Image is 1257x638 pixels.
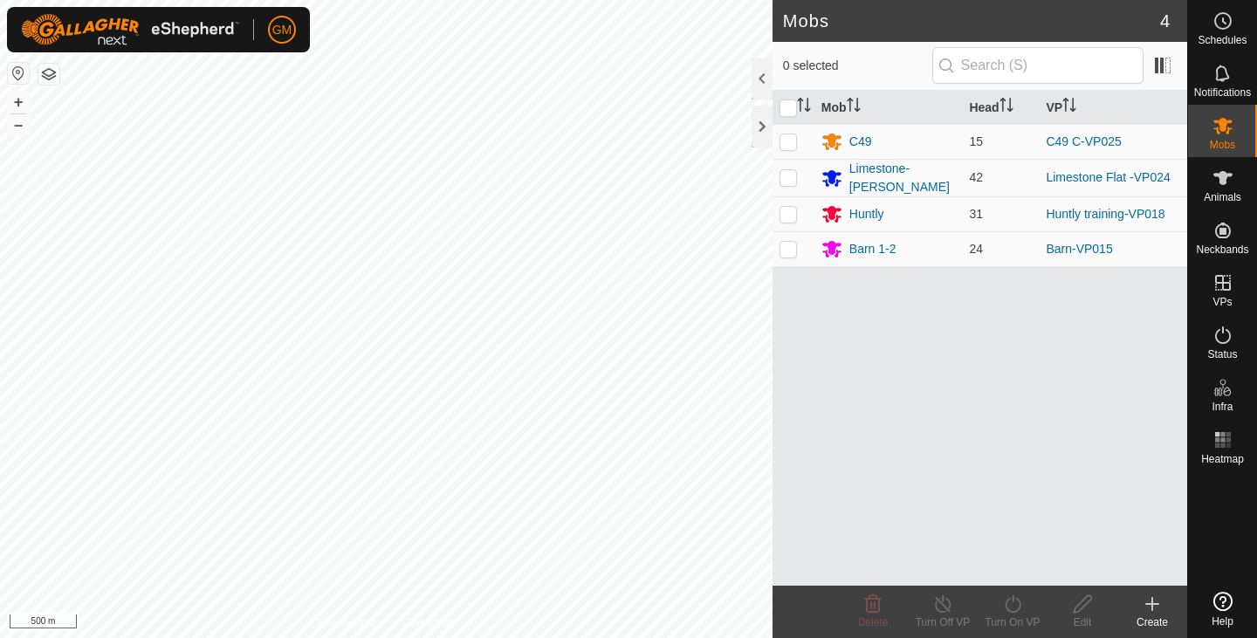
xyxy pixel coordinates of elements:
[1046,170,1170,184] a: Limestone Flat -VP024
[1194,87,1251,98] span: Notifications
[849,240,896,258] div: Barn 1-2
[1047,614,1117,630] div: Edit
[849,160,956,196] div: Limestone-[PERSON_NAME]
[969,134,983,148] span: 15
[962,91,1039,125] th: Head
[1196,244,1248,255] span: Neckbands
[403,615,455,631] a: Contact Us
[1117,614,1187,630] div: Create
[783,57,932,75] span: 0 selected
[1062,100,1076,114] p-sorticon: Activate to sort
[1204,192,1241,202] span: Animals
[783,10,1160,31] h2: Mobs
[272,21,292,39] span: GM
[21,14,239,45] img: Gallagher Logo
[1046,207,1164,221] a: Huntly training-VP018
[8,92,29,113] button: +
[999,100,1013,114] p-sorticon: Activate to sort
[1210,140,1235,150] span: Mobs
[969,242,983,256] span: 24
[814,91,963,125] th: Mob
[317,615,382,631] a: Privacy Policy
[1198,35,1247,45] span: Schedules
[1046,242,1112,256] a: Barn-VP015
[978,614,1047,630] div: Turn On VP
[38,64,59,85] button: Map Layers
[849,133,872,151] div: C49
[1201,454,1244,464] span: Heatmap
[1212,616,1233,627] span: Help
[8,114,29,135] button: –
[1212,401,1233,412] span: Infra
[1160,8,1170,34] span: 4
[858,616,889,628] span: Delete
[1039,91,1187,125] th: VP
[1046,134,1121,148] a: C49 C-VP025
[908,614,978,630] div: Turn Off VP
[1212,297,1232,307] span: VPs
[1188,585,1257,634] a: Help
[847,100,861,114] p-sorticon: Activate to sort
[1207,349,1237,360] span: Status
[932,47,1144,84] input: Search (S)
[797,100,811,114] p-sorticon: Activate to sort
[8,63,29,84] button: Reset Map
[849,205,884,223] div: Huntly
[969,207,983,221] span: 31
[969,170,983,184] span: 42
